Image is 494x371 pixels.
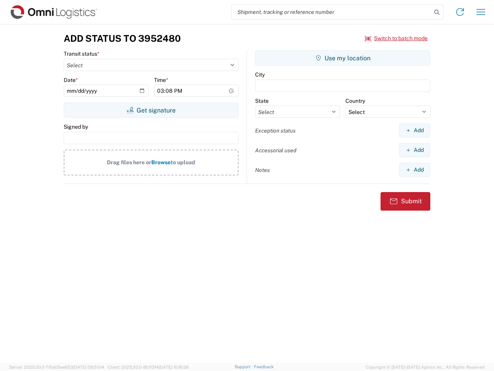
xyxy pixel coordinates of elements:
[9,365,104,369] span: Server: 2025.20.0-710e05ee653
[171,159,195,165] span: to upload
[64,77,78,83] label: Date
[64,123,88,130] label: Signed by
[254,364,274,369] a: Feedback
[255,147,296,154] label: Accessorial used
[151,159,171,165] span: Browse
[154,77,168,83] label: Time
[255,167,270,174] label: Notes
[108,365,189,369] span: Client: 2025.20.0-8b113f4
[235,364,254,369] a: Support
[107,159,151,165] span: Drag files here or
[381,192,430,211] button: Submit
[399,163,430,177] button: Add
[399,143,430,157] button: Add
[64,102,239,118] button: Get signature
[64,50,100,57] label: Transit status
[159,365,189,369] span: [DATE] 10:16:38
[399,123,430,138] button: Add
[366,364,485,371] span: Copyright © [DATE]-[DATE] Agistix Inc., All Rights Reserved
[232,5,431,19] input: Shipment, tracking or reference number
[255,50,430,66] button: Use my location
[255,71,265,78] label: City
[73,365,104,369] span: [DATE] 09:51:04
[345,97,365,104] label: Country
[365,32,428,45] button: Switch to batch mode
[255,97,269,104] label: State
[64,33,181,44] h3: Add Status to 3952480
[255,127,296,134] label: Exception status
